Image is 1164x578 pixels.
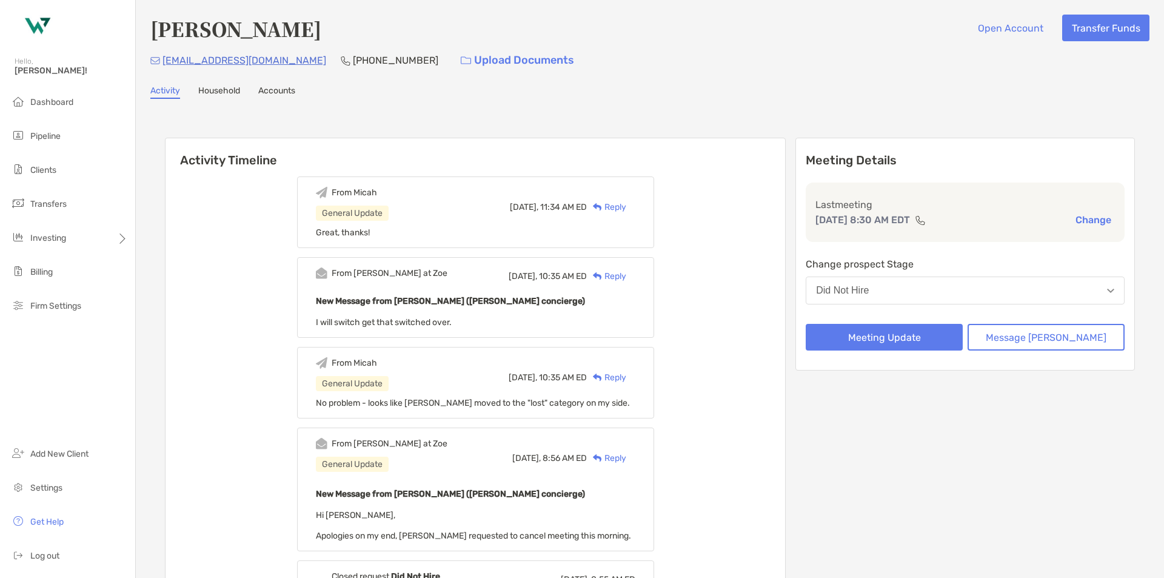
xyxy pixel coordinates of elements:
span: Pipeline [30,131,61,141]
div: Reply [587,270,626,283]
button: Open Account [968,15,1052,41]
span: Great, thanks! [316,227,370,238]
img: dashboard icon [11,94,25,109]
div: From [PERSON_NAME] at Zoe [332,439,447,449]
span: Hi [PERSON_NAME], Apologies on my end, [PERSON_NAME] requested to cancel meeting this morning. [316,510,631,541]
span: 10:35 AM ED [539,271,587,281]
span: 8:56 AM ED [543,453,587,463]
a: Activity [150,86,180,99]
span: Clients [30,165,56,175]
button: Meeting Update [806,324,963,351]
img: firm-settings icon [11,298,25,312]
span: Billing [30,267,53,277]
img: clients icon [11,162,25,176]
img: investing icon [11,230,25,244]
p: [EMAIL_ADDRESS][DOMAIN_NAME] [162,53,326,68]
img: communication type [915,215,926,225]
h6: Activity Timeline [166,138,785,167]
img: add_new_client icon [11,446,25,460]
div: From [PERSON_NAME] at Zoe [332,268,447,278]
p: Change prospect Stage [806,257,1125,272]
span: 10:35 AM ED [539,372,587,383]
img: Reply icon [593,203,602,211]
a: Accounts [258,86,295,99]
span: 11:34 AM ED [540,202,587,212]
p: Meeting Details [806,153,1125,168]
img: Phone Icon [341,56,350,66]
img: Reply icon [593,454,602,462]
button: Message [PERSON_NAME] [968,324,1125,351]
img: Event icon [316,438,327,449]
span: [PERSON_NAME]! [15,66,128,76]
span: Investing [30,233,66,243]
button: Transfer Funds [1062,15,1149,41]
button: Did Not Hire [806,277,1125,304]
div: General Update [316,457,389,472]
img: Event icon [316,357,327,369]
a: Household [198,86,240,99]
h4: [PERSON_NAME] [150,15,321,42]
img: Zoe Logo [15,5,58,49]
img: Reply icon [593,272,602,280]
img: Open dropdown arrow [1107,289,1114,293]
img: logout icon [11,548,25,562]
div: General Update [316,206,389,221]
div: Did Not Hire [816,285,869,296]
img: transfers icon [11,196,25,210]
img: settings icon [11,480,25,494]
span: [DATE], [509,372,537,383]
div: From Micah [332,187,377,198]
button: Change [1072,213,1115,226]
p: Last meeting [815,197,1115,212]
div: From Micah [332,358,377,368]
div: General Update [316,376,389,391]
div: Reply [587,201,626,213]
img: get-help icon [11,514,25,528]
b: New Message from [PERSON_NAME] ([PERSON_NAME] concierge) [316,296,585,306]
div: Reply [587,371,626,384]
span: Dashboard [30,97,73,107]
img: Reply icon [593,374,602,381]
span: Firm Settings [30,301,81,311]
span: Settings [30,483,62,493]
img: button icon [461,56,471,65]
b: New Message from [PERSON_NAME] ([PERSON_NAME] concierge) [316,489,585,499]
div: Reply [587,452,626,465]
span: Get Help [30,517,64,527]
p: [DATE] 8:30 AM EDT [815,212,910,227]
span: Add New Client [30,449,89,459]
img: pipeline icon [11,128,25,143]
span: Log out [30,551,59,561]
p: [PHONE_NUMBER] [353,53,438,68]
span: [DATE], [509,271,537,281]
span: No problem - looks like [PERSON_NAME] moved to the "lost" category on my side. [316,398,630,408]
img: Email Icon [150,57,160,64]
span: [DATE], [510,202,538,212]
img: billing icon [11,264,25,278]
span: I will switch get that switched over. [316,317,452,328]
a: Upload Documents [453,47,582,73]
img: Event icon [316,267,327,279]
img: Event icon [316,187,327,198]
span: [DATE], [512,453,541,463]
span: Transfers [30,199,67,209]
